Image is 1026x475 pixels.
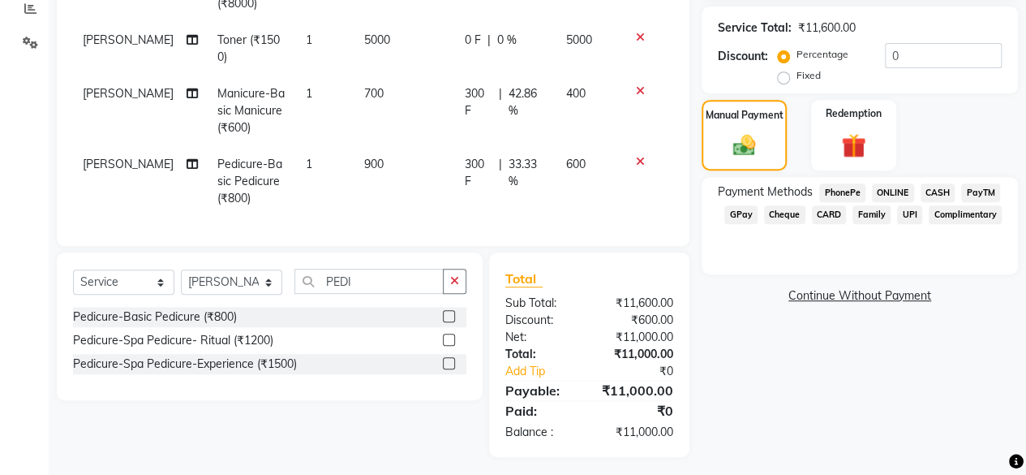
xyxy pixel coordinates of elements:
[566,86,586,101] span: 400
[364,86,384,101] span: 700
[493,381,590,400] div: Payable:
[83,32,174,47] span: [PERSON_NAME]
[798,19,856,37] div: ₹11,600.00
[493,424,590,441] div: Balance :
[306,86,312,101] span: 1
[497,32,517,49] span: 0 %
[487,32,491,49] span: |
[493,346,590,363] div: Total:
[306,32,312,47] span: 1
[705,287,1015,304] a: Continue Without Payment
[73,309,237,326] div: Pedicure-Basic Pedicure (₹800)
[465,32,481,49] span: 0 F
[589,424,685,441] div: ₹11,000.00
[509,156,547,190] span: 33.33 %
[819,184,865,202] span: PhonePe
[493,401,590,421] div: Paid:
[493,312,590,329] div: Discount:
[796,47,848,62] label: Percentage
[961,184,1000,202] span: PayTM
[589,381,685,400] div: ₹11,000.00
[465,85,492,119] span: 300 F
[294,269,444,294] input: Search or Scan
[826,106,882,121] label: Redemption
[605,363,685,380] div: ₹0
[505,270,543,287] span: Total
[872,184,914,202] span: ONLINE
[718,19,792,37] div: Service Total:
[364,157,384,171] span: 900
[566,157,586,171] span: 600
[726,132,763,158] img: _cash.svg
[499,85,502,119] span: |
[493,295,590,312] div: Sub Total:
[499,156,502,190] span: |
[852,205,891,224] span: Family
[718,184,813,201] span: Payment Methods
[796,68,821,83] label: Fixed
[217,32,280,64] span: Toner (₹1500)
[589,312,685,329] div: ₹600.00
[589,329,685,346] div: ₹11,000.00
[724,205,758,224] span: GPay
[493,363,605,380] a: Add Tip
[812,205,847,224] span: CARD
[764,205,805,224] span: Cheque
[73,356,297,373] div: Pedicure-Spa Pedicure-Experience (₹1500)
[589,295,685,312] div: ₹11,600.00
[465,156,492,190] span: 300 F
[929,205,1002,224] span: Complimentary
[589,401,685,421] div: ₹0
[566,32,592,47] span: 5000
[706,108,783,123] label: Manual Payment
[83,86,174,101] span: [PERSON_NAME]
[921,184,955,202] span: CASH
[589,346,685,363] div: ₹11,000.00
[834,131,874,161] img: _gift.svg
[509,85,547,119] span: 42.86 %
[217,86,285,135] span: Manicure-Basic Manicure (₹600)
[493,329,590,346] div: Net:
[897,205,922,224] span: UPI
[364,32,390,47] span: 5000
[73,332,273,349] div: Pedicure-Spa Pedicure- Ritual (₹1200)
[83,157,174,171] span: [PERSON_NAME]
[718,48,768,65] div: Discount:
[217,157,282,205] span: Pedicure-Basic Pedicure (₹800)
[306,157,312,171] span: 1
